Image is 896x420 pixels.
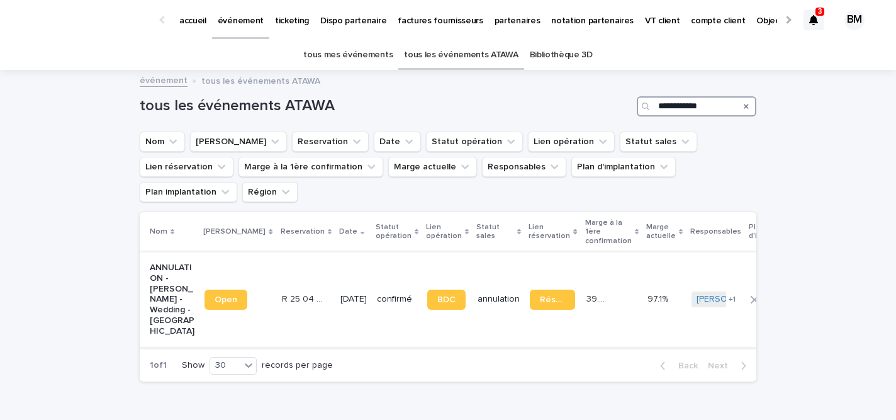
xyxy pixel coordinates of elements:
button: Lien opération [528,132,615,152]
a: [PERSON_NAME] [697,294,765,305]
a: tous mes événements [303,40,393,70]
span: Back [671,361,698,370]
p: confirmé [377,294,417,305]
img: Ls34BcGeRexTGTNfXpUC [25,8,147,33]
p: tous les événements ATAWA [201,73,320,87]
p: Date [339,225,357,239]
button: Marge à la 1ère confirmation [238,157,383,177]
p: 97.1% [647,292,671,305]
span: BDC [437,295,456,304]
p: 3 [818,7,822,16]
a: BDC [427,290,466,310]
button: Plan d'implantation [571,157,676,177]
p: Responsables [690,225,741,239]
button: Back [650,360,703,372]
p: 1 of 1 [140,350,177,381]
button: Région [242,182,298,202]
h1: tous les événements ATAWA [140,97,632,115]
p: [PERSON_NAME] [203,225,266,239]
p: ANNULATION - [PERSON_NAME] - Wedding - [GEOGRAPHIC_DATA] [150,263,194,337]
p: Show [182,360,204,371]
p: annulation [478,294,520,305]
button: Reservation [292,132,369,152]
span: Open [215,295,237,304]
p: Plan d'implantation [749,220,801,244]
a: tous les événements ATAWA [404,40,518,70]
p: Statut opération [376,220,412,244]
div: 3 [804,10,824,30]
p: [DATE] [340,294,367,305]
span: Next [708,361,736,370]
div: 30 [210,359,240,372]
p: R 25 04 3129 [282,292,329,305]
span: + 1 [729,296,736,304]
p: Marge à la 1ère confirmation [585,216,632,248]
button: Lien Stacker [190,132,287,152]
a: Bibliothèque 3D [530,40,593,70]
a: Réservation [530,290,574,310]
a: événement [140,72,188,87]
p: Statut sales [476,220,514,244]
span: Réservation [540,295,564,304]
button: Statut opération [426,132,523,152]
p: Reservation [281,225,325,239]
button: Statut sales [620,132,697,152]
p: Nom [150,225,167,239]
button: Next [703,360,756,372]
p: Marge actuelle [646,220,676,244]
button: Lien réservation [140,157,233,177]
a: Open [204,290,247,310]
button: Plan implantation [140,182,237,202]
p: Lien réservation [529,220,570,244]
input: Search [637,96,756,116]
button: Marge actuelle [388,157,477,177]
button: Nom [140,132,185,152]
button: Date [374,132,421,152]
p: records per page [262,360,333,371]
p: Lien opération [426,220,462,244]
div: BM [844,10,865,30]
button: Responsables [482,157,566,177]
p: 39.4 % [586,292,612,305]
